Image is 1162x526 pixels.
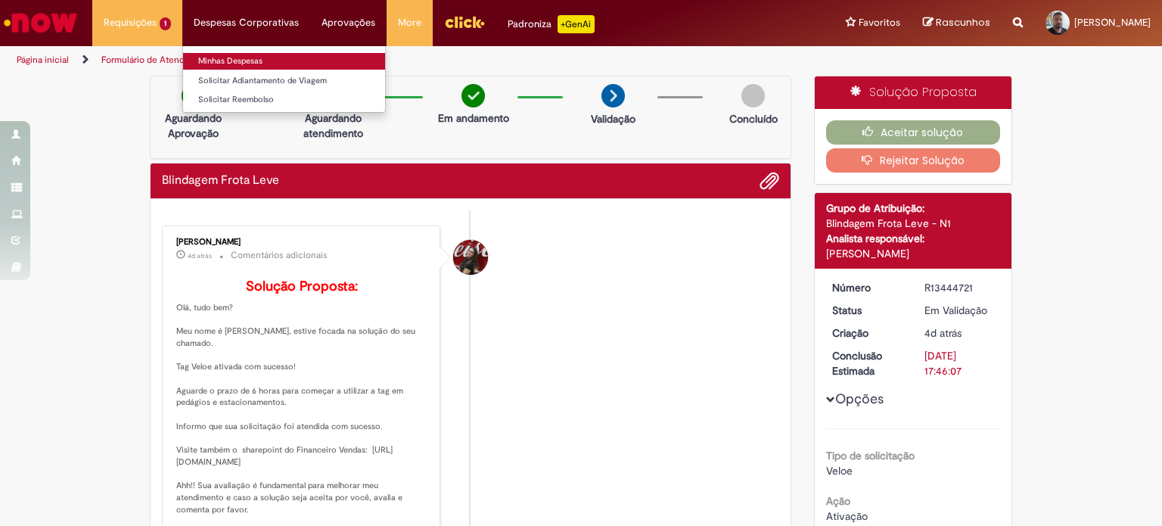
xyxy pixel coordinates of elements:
[188,251,212,260] time: 25/08/2025 16:31:35
[17,54,69,66] a: Página inicial
[162,174,279,188] h2: Blindagem Frota Leve Histórico de tíquete
[101,54,213,66] a: Formulário de Atendimento
[826,148,1001,173] button: Rejeitar Solução
[183,92,385,108] a: Solicitar Reembolso
[826,201,1001,216] div: Grupo de Atribuição:
[826,231,1001,246] div: Analista responsável:
[176,238,428,247] div: [PERSON_NAME]
[924,280,995,295] div: R13444721
[821,303,914,318] dt: Status
[826,509,868,523] span: Ativação
[924,348,995,378] div: [DATE] 17:46:07
[11,46,763,74] ul: Trilhas de página
[924,325,995,341] div: 25/08/2025 14:45:59
[924,326,962,340] time: 25/08/2025 14:45:59
[194,15,299,30] span: Despesas Corporativas
[826,464,853,478] span: Veloe
[826,494,850,508] b: Ação
[821,325,914,341] dt: Criação
[558,15,595,33] p: +GenAi
[157,110,230,141] p: Aguardando Aprovação
[924,303,995,318] div: Em Validação
[859,15,900,30] span: Favoritos
[924,326,962,340] span: 4d atrás
[936,15,990,30] span: Rascunhos
[438,110,509,126] p: Em andamento
[183,73,385,89] a: Solicitar Adiantamento de Viagem
[182,45,386,113] ul: Despesas Corporativas
[104,15,157,30] span: Requisições
[461,84,485,107] img: check-circle-green.png
[826,120,1001,145] button: Aceitar solução
[188,251,212,260] span: 4d atrás
[826,216,1001,231] div: Blindagem Frota Leve - N1
[2,8,79,38] img: ServiceNow
[729,111,778,126] p: Concluído
[231,249,328,262] small: Comentários adicionais
[183,53,385,70] a: Minhas Despesas
[826,449,915,462] b: Tipo de solicitação
[741,84,765,107] img: img-circle-grey.png
[1074,16,1151,29] span: [PERSON_NAME]
[591,111,635,126] p: Validação
[160,17,171,30] span: 1
[760,171,779,191] button: Adicionar anexos
[398,15,421,30] span: More
[444,11,485,33] img: click_logo_yellow_360x200.png
[821,348,914,378] dt: Conclusão Estimada
[453,240,488,275] div: Beatriz Rosa Camillo
[601,84,625,107] img: arrow-next.png
[815,76,1012,109] div: Solução Proposta
[826,246,1001,261] div: [PERSON_NAME]
[246,278,358,295] b: Solução Proposta:
[821,280,914,295] dt: Número
[923,16,990,30] a: Rascunhos
[297,110,370,141] p: Aguardando atendimento
[508,15,595,33] div: Padroniza
[322,15,375,30] span: Aprovações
